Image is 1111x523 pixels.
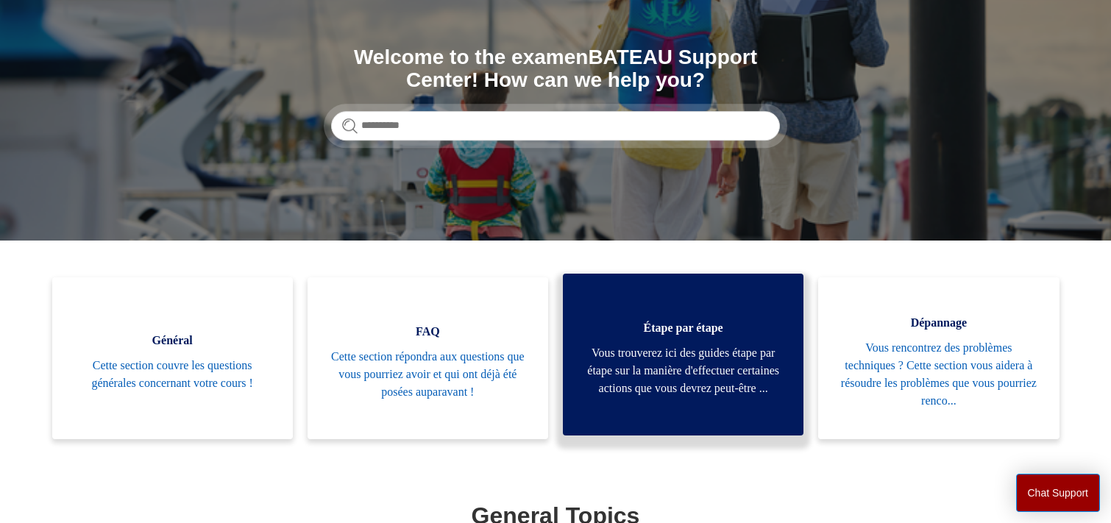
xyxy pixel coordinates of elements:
span: Étape par étape [585,319,781,337]
a: Étape par étape Vous trouverez ici des guides étape par étape sur la manière d'effectuer certaine... [563,274,803,435]
button: Chat Support [1016,474,1101,512]
span: Cette section répondra aux questions que vous pourriez avoir et qui ont déjà été posées auparavant ! [330,348,526,401]
a: Dépannage Vous rencontrez des problèmes techniques ? Cette section vous aidera à résoudre les pro... [818,277,1059,439]
span: Général [74,332,271,349]
input: Rechercher [331,111,780,140]
span: Vous trouverez ici des guides étape par étape sur la manière d'effectuer certaines actions que vo... [585,344,781,397]
span: Vous rencontrez des problèmes techniques ? Cette section vous aidera à résoudre les problèmes que... [840,339,1037,410]
a: FAQ Cette section répondra aux questions que vous pourriez avoir et qui ont déjà été posées aupar... [308,277,548,439]
span: FAQ [330,323,526,341]
span: Cette section couvre les questions générales concernant votre cours ! [74,357,271,392]
span: Dépannage [840,314,1037,332]
h1: Welcome to the examenBATEAU Support Center! How can we help you? [331,46,780,92]
a: Général Cette section couvre les questions générales concernant votre cours ! [52,277,293,439]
